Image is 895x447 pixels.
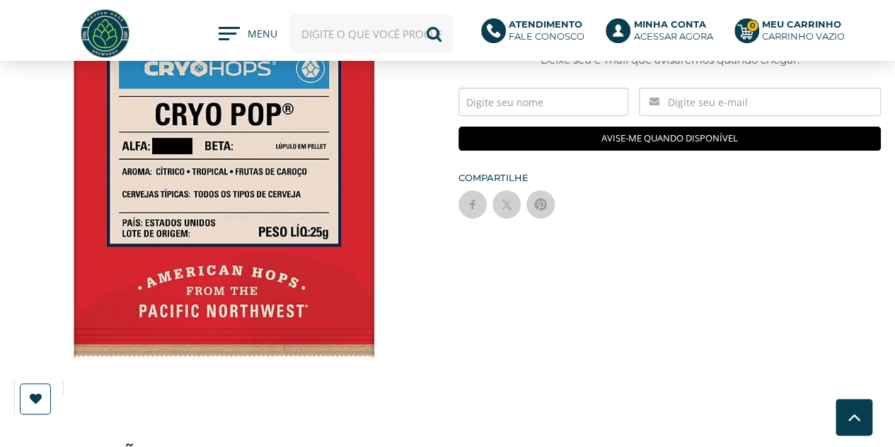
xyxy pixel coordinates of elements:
b: Meu Carrinho [762,18,841,30]
p: Acessar agora [633,18,712,42]
img: facebook sharing button [466,197,480,211]
input: Avise-me quando disponível [458,127,881,151]
input: Digite o que você procura [289,14,454,53]
a: Minha ContaAcessar agora [606,18,720,50]
button: Buscar [415,14,454,53]
p: Fale conosco [509,18,584,42]
b: Atendimento [509,18,582,30]
b: Minha Conta [633,18,705,30]
strong: 0 [746,20,758,32]
img: Hopfen Haus BrewShop [79,7,132,60]
button: MENU [219,27,275,41]
span: MENU [248,27,275,48]
a: AtendimentoFale conosco [481,18,592,50]
div: Carrinho Vazio [762,30,845,42]
img: pinterest sharing button [533,197,548,211]
img: twitter sharing button [500,197,514,211]
a: Lista de Desejos [15,383,59,414]
input: Digite seu nome [458,88,628,116]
